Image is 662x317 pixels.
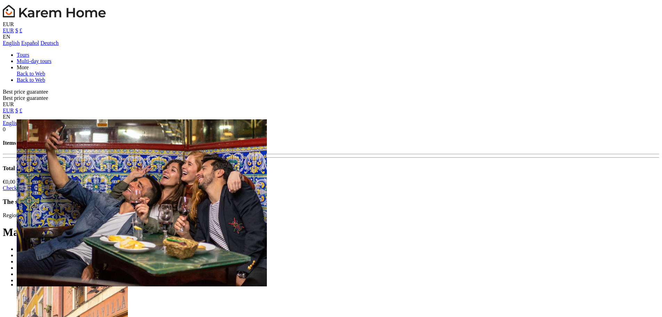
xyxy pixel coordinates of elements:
a: EUR [3,27,14,33]
div: EN [3,114,659,126]
a: Back to Web [17,77,45,83]
a: Back to Web [17,71,45,77]
div: EN [3,34,659,46]
a: Tours [17,52,29,58]
img: Karem Home [3,3,106,20]
a: Español [21,40,39,46]
span: Best price guarantee [3,95,48,101]
a: $ [15,27,18,33]
a: Multi-day tours [17,58,51,64]
span: Best price guarantee [3,89,48,95]
a: More [17,64,29,70]
a: Deutsch [40,40,58,46]
a: EUR [3,108,14,113]
img: 20e2e603ce80441fa30e907aaf8d0a26_main_slider.jpg [17,119,267,286]
a: $ [15,108,18,113]
span: EUR [3,21,14,27]
a: English [3,40,20,46]
iframe: LiveChat chat widget [564,295,662,317]
a: £ [19,108,22,113]
span: EUR [3,101,14,107]
a: £ [19,27,22,33]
